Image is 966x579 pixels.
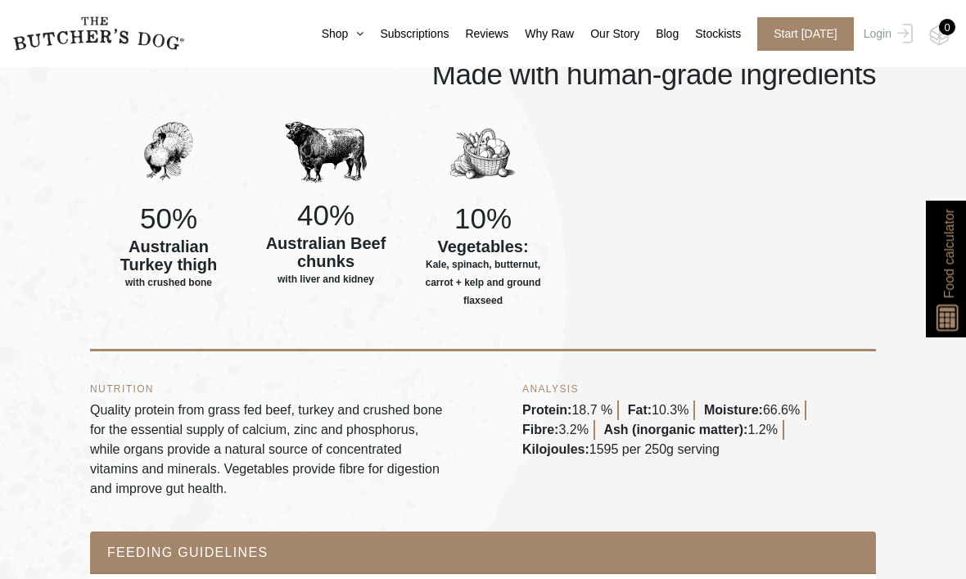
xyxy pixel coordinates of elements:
span: Kale, spinach, butternut, carrot + kelp and ground flaxseed [422,256,544,310]
img: Beef-icon.png [285,121,367,183]
span: with liver and kidney [264,270,387,288]
p: 66.6% [704,400,800,420]
h6: Australian Beef chunks [264,234,387,288]
h4: 10% [404,203,562,233]
h4: Made with human-grade ingredients [90,60,876,88]
div: 0 [939,19,955,35]
a: Stockists [679,25,741,43]
button: FEEDING GUIDELINES [106,541,860,563]
a: Subscriptions [363,25,449,43]
h5: NUTRITION [90,384,444,394]
a: Start [DATE] [741,17,860,51]
h4: 40% [247,200,404,230]
span: Food calculator [939,209,959,298]
a: Our Story [574,25,639,43]
strong: Fibre: [522,423,558,437]
span: Start [DATE] [757,17,854,51]
img: TBD_Turkey.png [136,121,201,187]
p: 3.2% [522,420,589,440]
h6: Australian Turkey thigh [107,237,230,292]
h6: Vegetables: [422,237,544,310]
p: 18.7 % [522,400,612,420]
strong: Ash (inorganic matter): [603,423,747,437]
h5: ANALYSIS [522,384,876,394]
img: TBD_Vegetables.png [450,121,516,187]
a: Login [860,17,913,51]
img: TBD_Cart-Empty.png [929,25,950,46]
a: Shop [305,25,364,43]
strong: Moisture: [704,403,763,417]
strong: Protein: [522,403,571,417]
p: Quality protein from grass fed beef, turkey and crushed bone for the essential supply of calcium,... [90,400,444,499]
a: Blog [639,25,679,43]
a: Why Raw [508,25,574,43]
p: 1.2% [603,420,777,440]
h4: 50% [90,203,247,233]
a: Reviews [449,25,508,43]
span: with crushed bone [107,274,230,292]
strong: Kilojoules: [522,442,589,456]
strong: Fat: [628,403,652,417]
p: 1595 per 250g serving [522,440,720,459]
p: 10.3% [628,400,689,420]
